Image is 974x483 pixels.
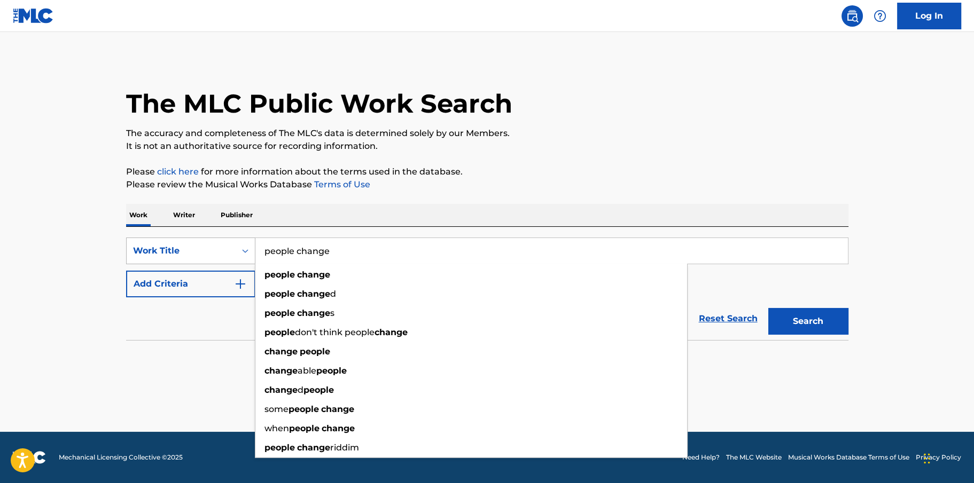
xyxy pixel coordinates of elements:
[330,308,334,318] span: s
[297,308,330,318] strong: change
[874,10,886,22] img: help
[126,204,151,226] p: Work
[59,453,183,462] span: Mechanical Licensing Collective © 2025
[788,453,909,462] a: Musical Works Database Terms of Use
[264,327,295,337] strong: people
[289,404,319,414] strong: people
[330,289,336,299] span: d
[330,442,359,453] span: riddim
[682,453,720,462] a: Need Help?
[694,307,763,330] a: Reset Search
[298,366,316,376] span: able
[297,442,330,453] strong: change
[295,327,375,337] span: don't think people
[264,423,289,433] span: when
[264,442,295,453] strong: people
[289,423,320,433] strong: people
[264,385,298,395] strong: change
[297,289,330,299] strong: change
[924,442,930,474] div: Drag
[869,5,891,27] div: Help
[897,3,961,29] a: Log In
[322,423,355,433] strong: change
[170,204,198,226] p: Writer
[264,308,295,318] strong: people
[126,178,848,191] p: Please review the Musical Works Database
[157,167,199,177] a: click here
[133,244,229,257] div: Work Title
[846,10,859,22] img: search
[234,278,247,290] img: 9d2ae6d4665cec9f34b9.svg
[921,432,974,483] iframe: Chat Widget
[298,385,303,395] span: d
[126,271,255,297] button: Add Criteria
[13,451,46,464] img: logo
[264,366,298,376] strong: change
[768,308,848,335] button: Search
[916,453,961,462] a: Privacy Policy
[126,88,512,120] h1: The MLC Public Work Search
[264,289,295,299] strong: people
[726,453,782,462] a: The MLC Website
[297,270,330,280] strong: change
[321,404,354,414] strong: change
[264,404,289,414] span: some
[300,346,330,357] strong: people
[13,8,54,23] img: MLC Logo
[312,179,370,189] a: Terms of Use
[126,165,848,178] p: Please for more information about the terms used in the database.
[217,204,256,226] p: Publisher
[264,270,295,280] strong: people
[316,366,347,376] strong: people
[126,127,848,140] p: The accuracy and completeness of The MLC's data is determined solely by our Members.
[264,346,298,357] strong: change
[303,385,334,395] strong: people
[126,237,848,340] form: Search Form
[126,140,848,153] p: It is not an authoritative source for recording information.
[375,327,408,337] strong: change
[841,5,863,27] a: Public Search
